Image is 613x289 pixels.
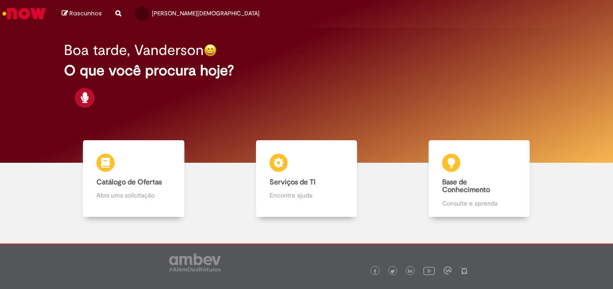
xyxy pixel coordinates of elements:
a: Serviços de TI Encontre ajuda [220,140,393,217]
img: logo_footer_linkedin.png [408,269,412,274]
img: logo_footer_workplace.png [444,266,452,275]
a: Catálogo de Ofertas Abra uma solicitação [47,140,220,217]
span: [PERSON_NAME][DEMOGRAPHIC_DATA] [152,9,260,17]
b: Base de Conhecimento [442,178,490,195]
img: logo_footer_facebook.png [373,269,377,274]
h2: Boa tarde, Vanderson [64,42,204,58]
a: Rascunhos [62,9,102,18]
img: logo_footer_ambev_rotulo_gray.png [169,253,221,271]
p: Abra uma solicitação [96,191,170,200]
img: ServiceNow [1,5,47,23]
img: logo_footer_naosei.png [460,266,468,275]
h2: O que você procura hoje? [64,63,549,78]
b: Catálogo de Ofertas [96,178,162,187]
p: Consulte e aprenda [442,199,516,208]
p: Encontre ajuda [270,191,343,200]
img: happy-face.png [204,44,217,57]
img: logo_footer_youtube.png [423,265,435,276]
img: logo_footer_twitter.png [390,269,395,274]
span: Rascunhos [69,9,102,18]
a: Base de Conhecimento Consulte e aprenda [393,140,566,217]
b: Serviços de TI [270,178,316,187]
